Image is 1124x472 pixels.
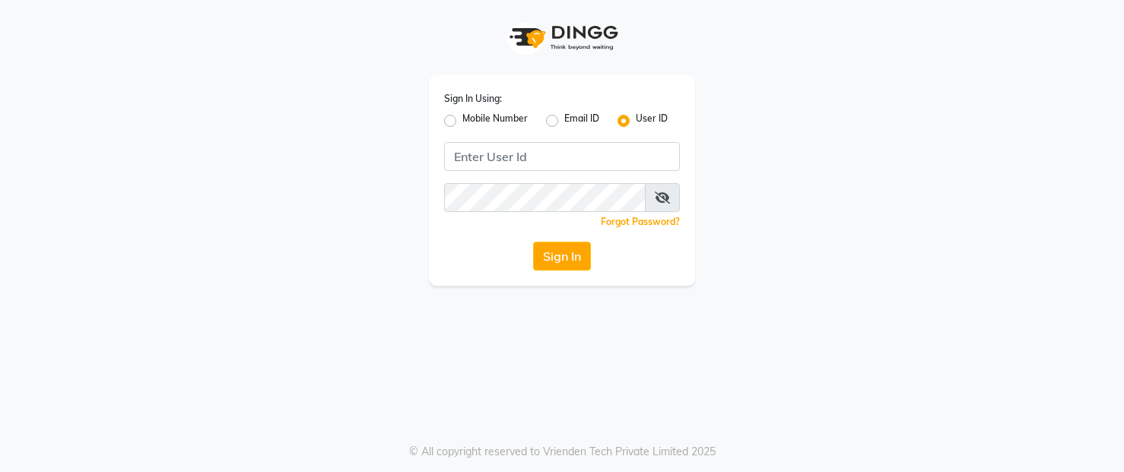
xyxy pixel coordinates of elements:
button: Sign In [533,242,591,271]
img: logo1.svg [501,15,623,60]
input: Username [444,142,680,171]
a: Forgot Password? [601,216,680,227]
label: User ID [636,112,668,130]
label: Email ID [564,112,599,130]
label: Mobile Number [462,112,528,130]
input: Username [444,183,646,212]
label: Sign In Using: [444,92,502,106]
